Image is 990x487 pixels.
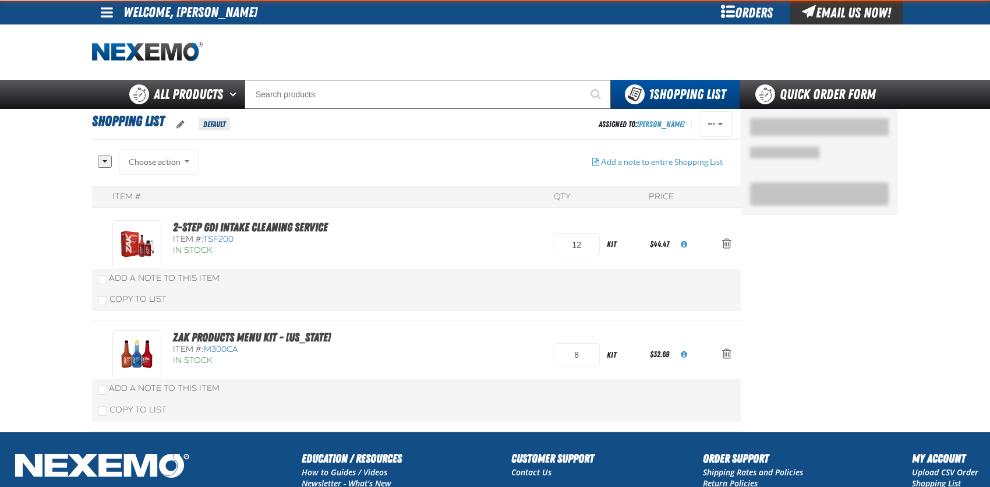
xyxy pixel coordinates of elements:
[109,383,220,393] span: Add a Note to This Item
[600,342,648,368] div: kit
[703,450,803,467] h2: Order Support
[92,42,203,62] a: Home
[703,467,803,478] a: Shipping Rates and Policies
[154,84,223,105] span: All Products
[92,113,164,129] span: Shopping List
[204,344,238,354] span: M300CA
[173,245,393,256] div: In Stock
[12,450,193,484] img: Nexemo Logo
[302,467,387,478] a: How to Guides / Videos
[740,80,897,109] a: Quick Order Form
[98,275,107,284] input: Add a Note to This Item
[203,234,234,244] span: TSF200
[167,112,194,137] button: oro.shoppinglist.label.edit.tooltip
[554,233,600,256] input: Product Quantity
[173,344,393,355] div: Item #:
[600,231,648,257] div: kit
[302,450,402,467] h2: Education / Resources
[650,350,669,359] span: $32.69
[112,192,143,203] div: Item #:
[582,80,611,109] button: Start Searching
[912,450,978,467] h2: My Account
[109,273,220,283] span: Add a Note to This Item
[199,118,230,130] span: Default
[713,232,741,257] button: Action Remove 2-Step GDI Intake Cleaning Service from Shopping List
[98,407,107,416] input: Copy To List
[511,467,551,478] a: Contact Us
[699,111,732,137] button: Actions of Shopping List
[671,342,696,368] button: View All Prices for M300CA
[649,86,653,103] strong: 1
[650,239,669,249] span: $44.47
[173,234,393,245] div: Item #:
[671,232,696,257] button: View All Prices for TSF200
[912,467,978,478] a: Upload CSV Order
[554,192,570,203] div: QTY
[173,355,393,366] div: In Stock
[173,220,328,234] a: 2-Step GDI Intake Cleaning Service
[583,149,732,175] button: Add a note to entire Shopping List
[599,117,684,132] div: Assigned To:
[245,80,611,109] input: Search
[649,192,674,203] div: Price
[611,80,740,109] button: You have 1 Shopping List. Open to view details
[554,343,600,366] input: Product Quantity
[98,405,167,415] label: Copy To List
[92,42,203,62] img: Nexemo logo
[98,296,107,305] input: Copy To List
[225,80,245,109] button: Open All Products pages
[637,119,684,129] a: [PERSON_NAME]
[98,294,167,304] label: Copy To List
[173,330,331,344] a: ZAK Products Menu Kit - [US_STATE]
[713,342,741,368] button: Action Remove ZAK Products Menu Kit - California from Shopping List
[649,86,726,103] span: Shopping List
[511,450,594,467] h2: Customer Support
[98,386,107,395] input: Add a Note to This Item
